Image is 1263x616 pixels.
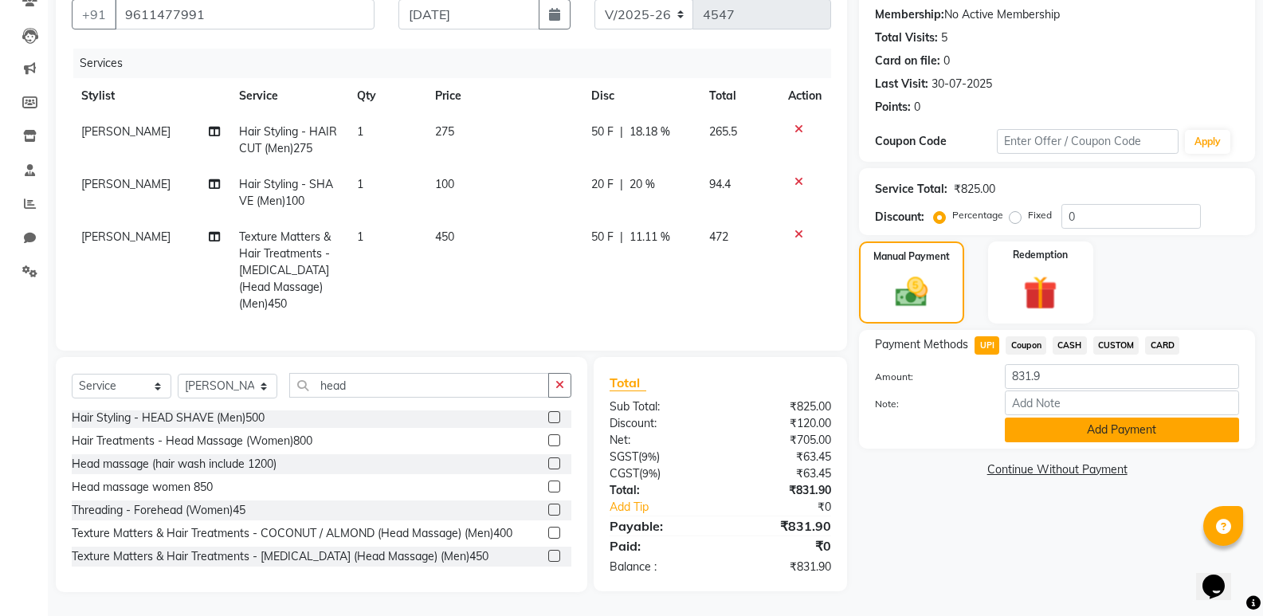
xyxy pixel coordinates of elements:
div: 0 [943,53,950,69]
input: Amount [1005,364,1239,389]
div: Balance : [598,559,720,575]
div: ₹120.00 [720,415,843,432]
span: 20 % [630,176,655,193]
label: Percentage [952,208,1003,222]
span: 1 [357,230,363,244]
th: Disc [582,78,700,114]
div: Card on file: [875,53,940,69]
div: ₹0 [720,536,843,555]
label: Note: [863,397,992,411]
div: 30-07-2025 [932,76,992,92]
span: Hair Styling - SHAVE (Men)100 [239,177,333,208]
iframe: chat widget [1196,552,1247,600]
th: Total [700,78,779,114]
div: ₹63.45 [720,449,843,465]
div: No Active Membership [875,6,1239,23]
div: ₹831.90 [720,559,843,575]
th: Action [779,78,831,114]
img: _gift.svg [1013,272,1068,314]
span: 9% [641,450,657,463]
span: 1 [357,124,363,139]
div: ₹705.00 [720,432,843,449]
div: ₹831.90 [720,482,843,499]
div: Membership: [875,6,944,23]
label: Redemption [1013,248,1068,262]
span: [PERSON_NAME] [81,177,171,191]
button: Add Payment [1005,418,1239,442]
div: Last Visit: [875,76,928,92]
th: Stylist [72,78,229,114]
span: 275 [435,124,454,139]
th: Service [229,78,347,114]
span: CARD [1145,336,1179,355]
span: | [620,124,623,140]
div: ( ) [598,449,720,465]
span: 18.18 % [630,124,670,140]
input: Search or Scan [289,373,549,398]
span: 11.11 % [630,229,670,245]
th: Price [426,78,582,114]
a: Add Tip [598,499,741,516]
span: CASH [1053,336,1087,355]
div: Sub Total: [598,398,720,415]
span: | [620,176,623,193]
a: Continue Without Payment [862,461,1252,478]
span: 20 F [591,176,614,193]
span: 50 F [591,229,614,245]
div: ₹0 [741,499,843,516]
div: ( ) [598,465,720,482]
span: Hair Styling - HAIR CUT (Men)275 [239,124,337,155]
div: Head massage women 850 [72,479,213,496]
span: UPI [975,336,999,355]
span: 265.5 [709,124,737,139]
span: Total [610,375,646,391]
span: Payment Methods [875,336,968,353]
span: Coupon [1006,336,1046,355]
span: 94.4 [709,177,731,191]
div: Discount: [598,415,720,432]
button: Apply [1185,130,1230,154]
div: Texture Matters & Hair Treatments - COCONUT / ALMOND (Head Massage) (Men)400 [72,525,512,542]
th: Qty [347,78,426,114]
div: 0 [914,99,920,116]
div: Points: [875,99,911,116]
label: Fixed [1028,208,1052,222]
div: Discount: [875,209,924,226]
input: Add Note [1005,390,1239,415]
span: | [620,229,623,245]
div: ₹825.00 [720,398,843,415]
span: CUSTOM [1093,336,1139,355]
span: 450 [435,230,454,244]
input: Enter Offer / Coupon Code [997,129,1179,154]
label: Manual Payment [873,249,950,264]
img: _cash.svg [885,273,938,311]
div: Coupon Code [875,133,996,150]
div: Net: [598,432,720,449]
div: ₹831.90 [720,516,843,536]
span: 50 F [591,124,614,140]
div: 5 [941,29,947,46]
span: [PERSON_NAME] [81,124,171,139]
div: Service Total: [875,181,947,198]
div: Total Visits: [875,29,938,46]
span: 100 [435,177,454,191]
span: 9% [642,467,657,480]
div: Paid: [598,536,720,555]
span: SGST [610,449,638,464]
span: 1 [357,177,363,191]
div: Services [73,49,843,78]
span: 472 [709,230,728,244]
div: Hair Treatments - Head Massage (Women)800 [72,433,312,449]
div: Total: [598,482,720,499]
div: Threading - Forehead (Women)45 [72,502,245,519]
label: Amount: [863,370,992,384]
div: Head massage (hair wash include 1200) [72,456,277,473]
div: Payable: [598,516,720,536]
span: CGST [610,466,639,481]
div: ₹825.00 [954,181,995,198]
span: Texture Matters & Hair Treatments - [MEDICAL_DATA] (Head Massage) (Men)450 [239,230,331,311]
div: ₹63.45 [720,465,843,482]
div: Hair Styling - HEAD SHAVE (Men)500 [72,410,265,426]
span: [PERSON_NAME] [81,230,171,244]
div: Texture Matters & Hair Treatments - [MEDICAL_DATA] (Head Massage) (Men)450 [72,548,488,565]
